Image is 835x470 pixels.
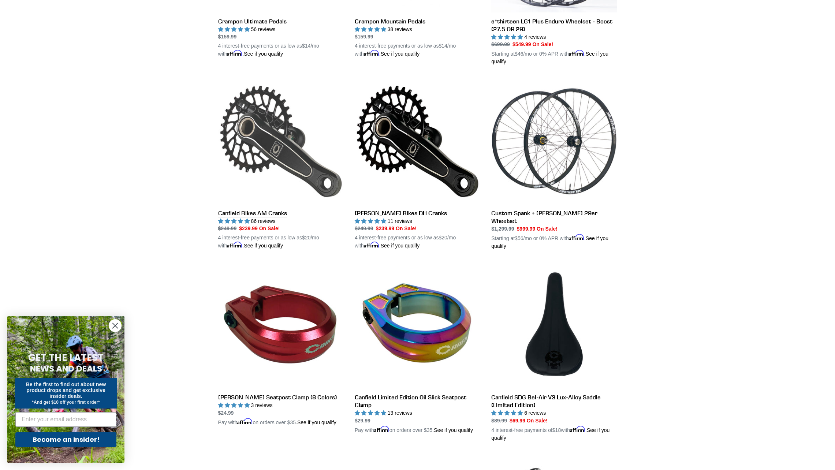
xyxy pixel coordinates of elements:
[32,400,100,405] span: *And get $10 off your first order*
[109,319,122,332] button: Close dialog
[28,351,104,364] span: GET THE LATEST
[26,381,106,399] span: Be the first to find out about new product drops and get exclusive insider deals.
[15,432,116,447] button: Become an Insider!
[30,363,102,374] span: NEWS AND DEALS
[15,412,116,427] input: Enter your email address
